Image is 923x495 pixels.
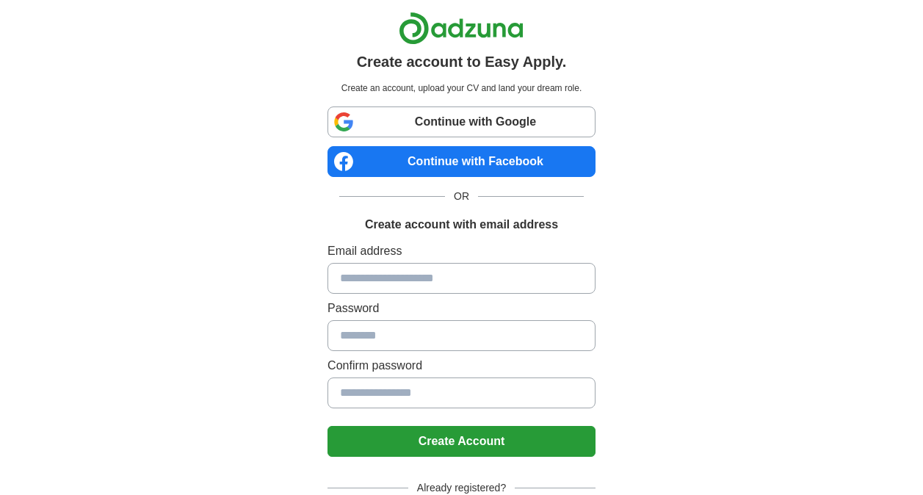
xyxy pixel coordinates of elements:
label: Email address [327,242,596,260]
a: Continue with Facebook [327,146,596,177]
span: OR [445,189,478,204]
p: Create an account, upload your CV and land your dream role. [330,82,593,95]
a: Continue with Google [327,106,596,137]
button: Create Account [327,426,596,457]
label: Password [327,300,596,317]
h1: Create account to Easy Apply. [357,51,567,73]
label: Confirm password [327,357,596,375]
h1: Create account with email address [365,216,558,234]
img: Adzuna logo [399,12,524,45]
